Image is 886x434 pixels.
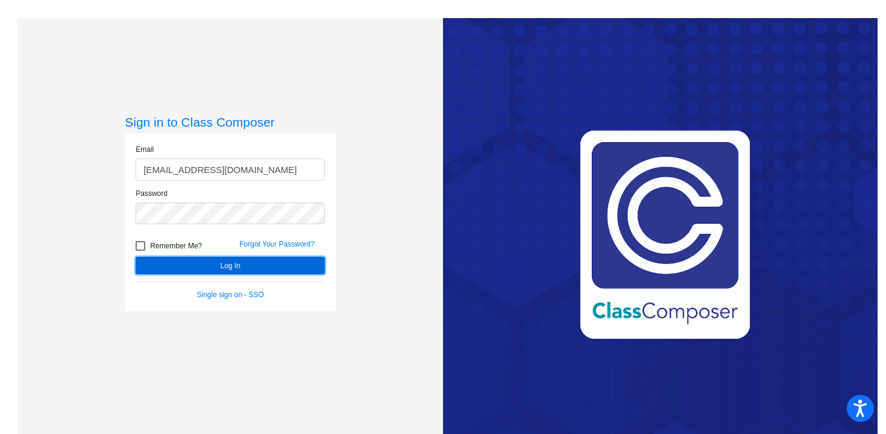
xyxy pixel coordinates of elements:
a: Single sign on - SSO [197,291,264,299]
label: Password [136,188,168,199]
span: Remember Me? [150,239,202,253]
a: Forgot Your Password? [239,240,315,248]
button: Log In [136,257,325,274]
h3: Sign in to Class Composer [125,115,336,130]
label: Email [136,144,154,155]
